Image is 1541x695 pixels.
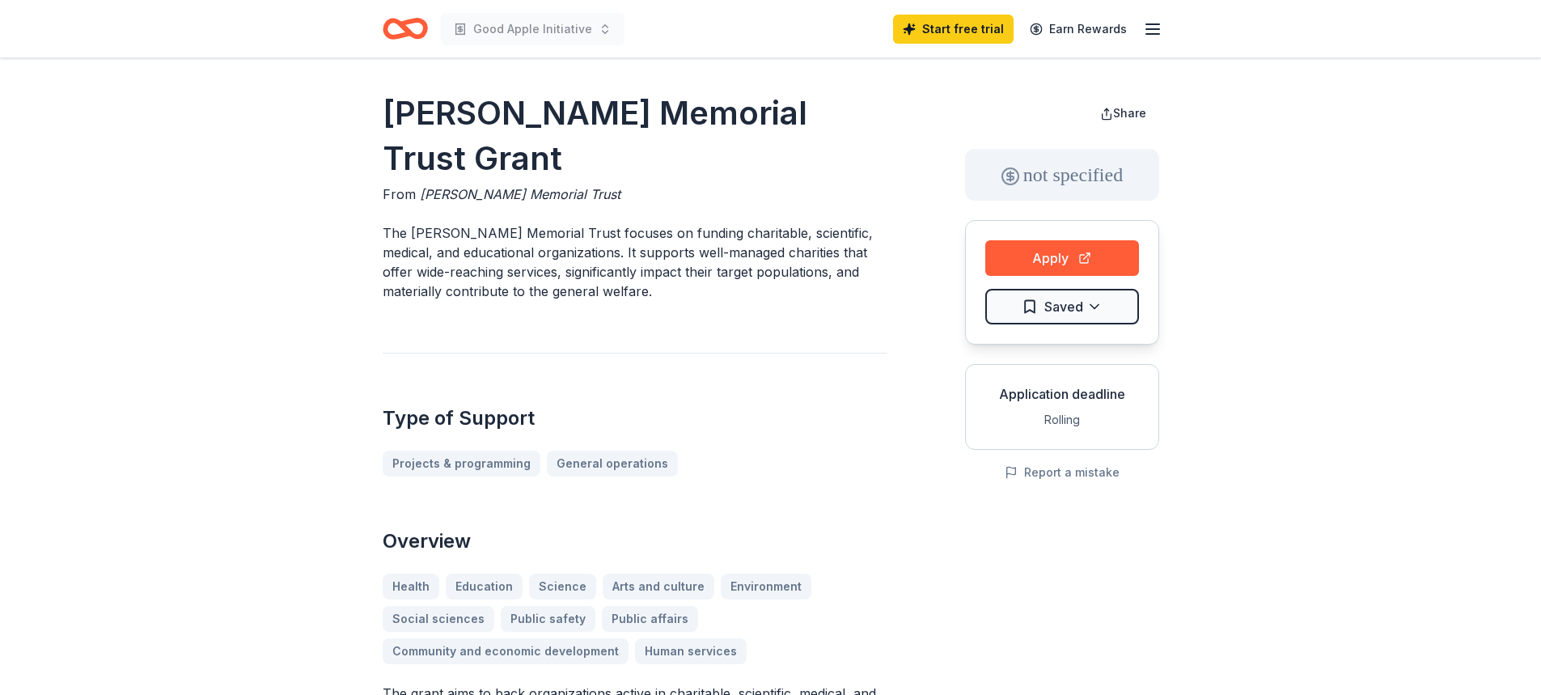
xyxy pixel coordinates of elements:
[473,19,592,39] span: Good Apple Initiative
[420,186,620,202] span: [PERSON_NAME] Memorial Trust
[383,405,887,431] h2: Type of Support
[1020,15,1137,44] a: Earn Rewards
[383,10,428,48] a: Home
[547,451,678,477] a: General operations
[383,451,540,477] a: Projects & programming
[985,240,1139,276] button: Apply
[1044,296,1083,317] span: Saved
[893,15,1014,44] a: Start free trial
[1087,97,1159,129] button: Share
[965,149,1159,201] div: not specified
[383,91,887,181] h1: [PERSON_NAME] Memorial Trust Grant
[383,528,887,554] h2: Overview
[985,289,1139,324] button: Saved
[1005,463,1120,482] button: Report a mistake
[979,384,1145,404] div: Application deadline
[441,13,624,45] button: Good Apple Initiative
[383,223,887,301] p: The [PERSON_NAME] Memorial Trust focuses on funding charitable, scientific, medical, and educatio...
[979,410,1145,430] div: Rolling
[1113,106,1146,120] span: Share
[383,184,887,204] div: From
